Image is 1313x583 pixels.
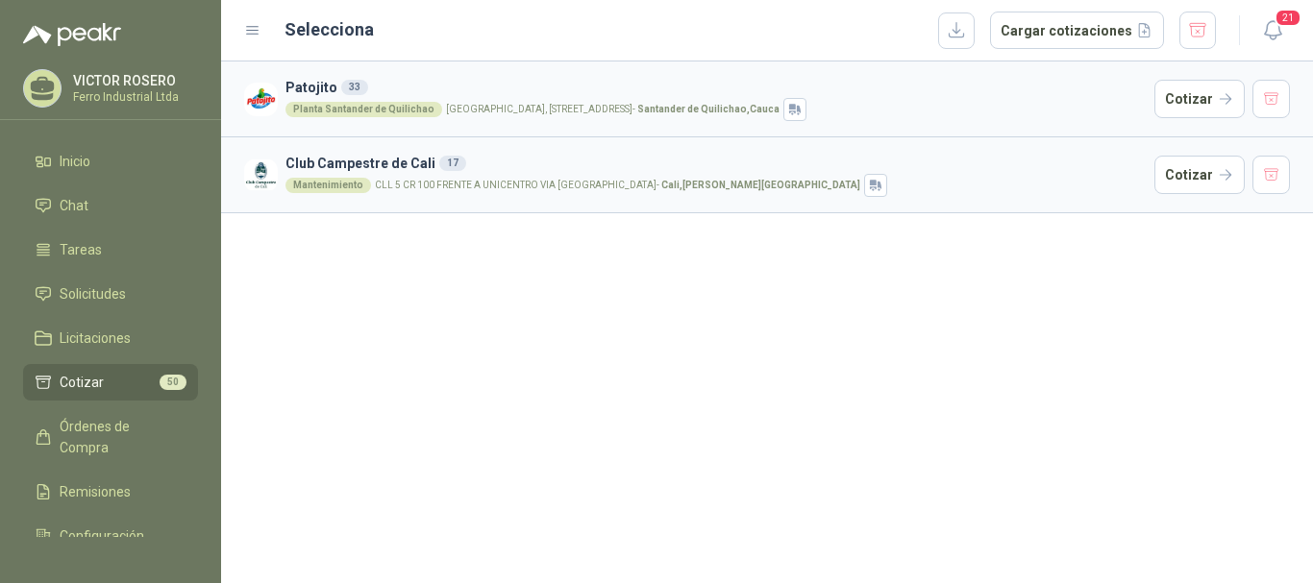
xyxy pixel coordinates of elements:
div: 33 [341,80,368,95]
a: Cotizar50 [23,364,198,401]
a: Configuración [23,518,198,554]
span: Cotizar [60,372,104,393]
span: Inicio [60,151,90,172]
a: Licitaciones [23,320,198,356]
button: 21 [1255,13,1290,48]
h3: Club Campestre de Cali [285,153,1147,174]
strong: Cali , [PERSON_NAME][GEOGRAPHIC_DATA] [661,180,860,190]
p: VICTOR ROSERO [73,74,193,87]
span: Configuración [60,525,144,547]
div: Mantenimiento [285,178,371,193]
span: Solicitudes [60,283,126,304]
a: Órdenes de Compra [23,408,198,466]
img: Company Logo [244,83,278,116]
button: Cotizar [1154,156,1245,194]
span: Chat [60,195,88,216]
a: Remisiones [23,474,198,510]
a: Tareas [23,231,198,268]
span: 50 [160,375,186,390]
span: Tareas [60,239,102,260]
h3: Patojito [285,77,1147,98]
a: Solicitudes [23,276,198,312]
div: 17 [439,156,466,171]
a: Chat [23,187,198,224]
p: CLL 5 CR 100 FRENTE A UNICENTRO VIA [GEOGRAPHIC_DATA] - [375,181,860,190]
span: Licitaciones [60,328,131,349]
div: Planta Santander de Quilichao [285,102,442,117]
span: Órdenes de Compra [60,416,180,458]
span: Remisiones [60,481,131,502]
span: 21 [1275,9,1301,27]
p: [GEOGRAPHIC_DATA], [STREET_ADDRESS] - [446,105,780,114]
img: Logo peakr [23,23,121,46]
button: Cargar cotizaciones [990,12,1164,50]
strong: Santander de Quilichao , Cauca [637,104,780,114]
h2: Selecciona [285,16,374,43]
button: Cotizar [1154,80,1245,118]
p: Ferro Industrial Ltda [73,91,193,103]
a: Inicio [23,143,198,180]
img: Company Logo [244,158,278,192]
